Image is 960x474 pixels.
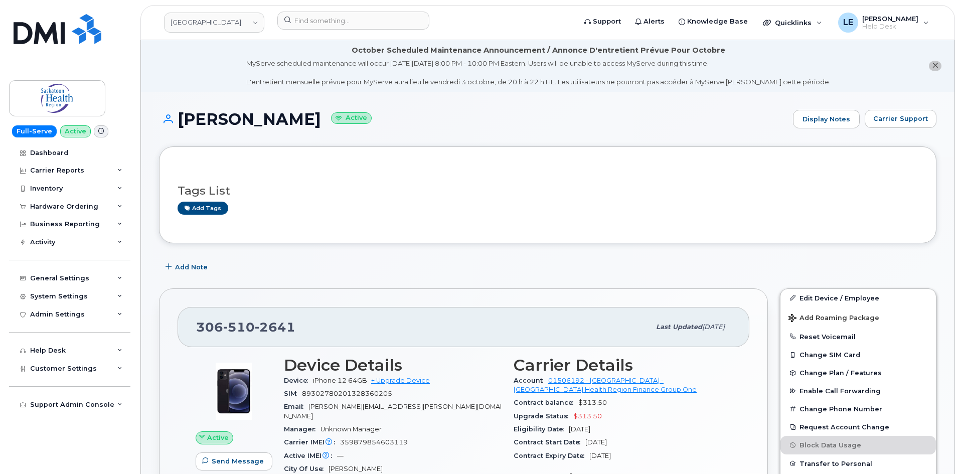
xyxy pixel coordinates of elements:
button: Enable Call Forwarding [780,382,936,400]
span: Contract balance [514,399,578,406]
button: Transfer to Personal [780,454,936,472]
span: iPhone 12 64GB [313,377,367,384]
span: Enable Call Forwarding [799,387,881,395]
span: [DATE] [585,438,607,446]
span: [DATE] [569,425,590,433]
span: 2641 [255,320,295,335]
span: Upgrade Status [514,412,573,420]
a: Edit Device / Employee [780,289,936,307]
span: [PERSON_NAME][EMAIL_ADDRESS][PERSON_NAME][DOMAIN_NAME] [284,403,502,419]
img: image20231002-4137094-4ke690.jpeg [204,361,264,421]
button: Add Note [159,258,216,276]
span: SIM [284,390,302,397]
button: Change SIM Card [780,346,936,364]
span: Device [284,377,313,384]
span: [DATE] [702,323,725,331]
span: [DATE] [589,452,611,459]
div: October Scheduled Maintenance Announcement / Annonce D'entretient Prévue Pour Octobre [352,45,725,56]
span: $313.50 [573,412,602,420]
span: 359879854603119 [340,438,408,446]
span: Eligibility Date [514,425,569,433]
button: Carrier Support [865,110,936,128]
h3: Device Details [284,356,502,374]
iframe: Messenger Launcher [916,430,952,466]
button: Send Message [196,452,272,470]
span: Contract Start Date [514,438,585,446]
button: Add Roaming Package [780,307,936,328]
span: Send Message [212,456,264,466]
span: 510 [223,320,255,335]
a: Add tags [178,202,228,214]
span: 89302780201328360205 [302,390,392,397]
span: Unknown Manager [321,425,382,433]
span: 306 [196,320,295,335]
h3: Tags List [178,185,918,197]
span: Contract Expiry Date [514,452,589,459]
button: Change Phone Number [780,400,936,418]
span: Last updated [656,323,702,331]
button: Block Data Usage [780,436,936,454]
div: MyServe scheduled maintenance will occur [DATE][DATE] 8:00 PM - 10:00 PM Eastern. Users will be u... [246,59,831,87]
small: Active [331,112,372,124]
button: Request Account Change [780,418,936,436]
span: Active IMEI [284,452,337,459]
a: Display Notes [793,110,860,129]
span: Add Roaming Package [788,314,879,324]
span: $313.50 [578,399,607,406]
h1: [PERSON_NAME] [159,110,788,128]
button: Reset Voicemail [780,328,936,346]
button: close notification [929,61,941,71]
span: [PERSON_NAME] [329,465,383,472]
span: Account [514,377,548,384]
a: + Upgrade Device [371,377,430,384]
span: — [337,452,344,459]
span: Active [207,433,229,442]
button: Change Plan / Features [780,364,936,382]
h3: Carrier Details [514,356,731,374]
span: Carrier IMEI [284,438,340,446]
a: 01506192 - [GEOGRAPHIC_DATA] - [GEOGRAPHIC_DATA] Health Region Finance Group One [514,377,697,393]
span: Carrier Support [873,114,928,123]
span: Change Plan / Features [799,369,882,377]
span: Email [284,403,308,410]
span: Manager [284,425,321,433]
span: City Of Use [284,465,329,472]
span: Add Note [175,262,208,272]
